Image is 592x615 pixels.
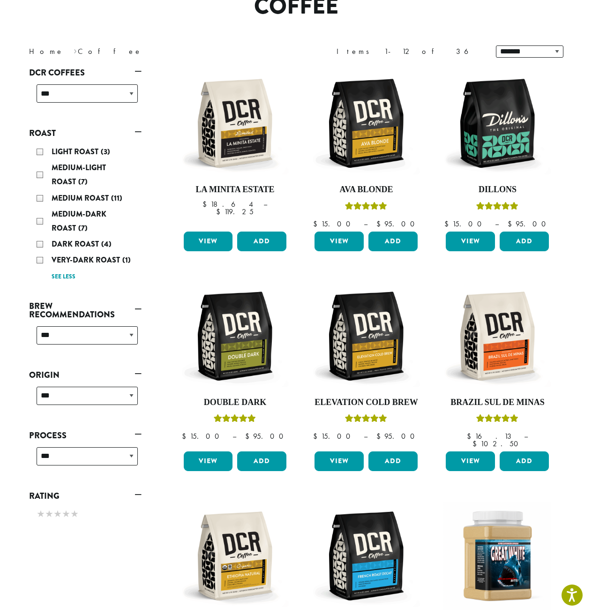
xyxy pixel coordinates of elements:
span: Light Roast [52,146,101,157]
img: DCR-12oz-Ava-Blonde-Stock-scaled.png [312,69,420,177]
span: $ [313,219,321,229]
a: Process [29,427,142,443]
img: DCR-12oz-La-Minita-Estate-Stock-scaled.png [181,69,289,177]
bdi: 15.00 [444,219,486,229]
span: $ [472,439,480,449]
span: $ [216,207,224,217]
h4: Elevation Cold Brew [312,397,420,408]
a: Origin [29,367,142,383]
div: Process [29,443,142,477]
span: Medium-Dark Roast [52,209,106,233]
div: Roast [29,141,142,287]
a: View [446,232,495,251]
span: – [495,219,499,229]
div: Rated 4.50 out of 5 [214,413,256,427]
a: Brazil Sul De MinasRated 5.00 out of 5 [443,282,551,448]
bdi: 15.00 [313,219,355,229]
span: $ [245,431,253,441]
a: Elevation Cold BrewRated 5.00 out of 5 [312,282,420,448]
a: La Minita Estate [181,69,289,228]
div: Rated 5.00 out of 5 [345,201,387,215]
span: – [364,431,367,441]
h4: Dillons [443,185,551,195]
a: Home [29,46,64,56]
a: View [315,451,364,471]
span: – [263,199,267,209]
span: $ [376,431,384,441]
span: $ [508,219,516,229]
img: DCR-12oz-Double-Dark-Stock-scaled.png [181,282,289,390]
span: (7) [78,223,88,233]
span: – [232,431,236,441]
bdi: 15.00 [182,431,224,441]
span: ★ [70,507,79,521]
img: DCR-12oz-Elevation-Cold-Brew-Stock-scaled.png [312,282,420,390]
h4: La Minita Estate [181,185,289,195]
span: (7) [78,176,88,187]
div: Items 1-12 of 36 [337,46,482,57]
span: $ [376,219,384,229]
bdi: 95.00 [245,431,288,441]
a: Brew Recommendations [29,298,142,322]
bdi: 102.50 [472,439,523,449]
bdi: 95.00 [376,431,419,441]
div: Rated 5.00 out of 5 [476,201,518,215]
bdi: 18.64 [202,199,255,209]
div: Rated 5.00 out of 5 [476,413,518,427]
button: Add [500,232,549,251]
h4: Double Dark [181,397,289,408]
span: Medium Roast [52,193,111,203]
span: – [524,431,528,441]
a: Roast [29,125,142,141]
span: (1) [122,255,131,265]
h4: Brazil Sul De Minas [443,397,551,408]
span: – [364,219,367,229]
bdi: 119.25 [216,207,254,217]
span: $ [182,431,190,441]
div: Brew Recommendations [29,322,142,356]
img: DCR-12oz-FTO-Ethiopia-Natural-Stock-scaled.png [181,502,289,610]
span: (4) [101,239,112,249]
span: Medium-Light Roast [52,162,106,187]
button: Add [237,451,286,471]
a: View [184,451,233,471]
div: DCR Coffees [29,81,142,114]
bdi: 95.00 [508,219,550,229]
a: DCR Coffees [29,65,142,81]
div: Rated 5.00 out of 5 [345,413,387,427]
a: Rating [29,488,142,504]
bdi: 15.00 [313,431,355,441]
bdi: 95.00 [376,219,419,229]
span: ★ [37,507,45,521]
span: (3) [101,146,110,157]
a: Ava BlondeRated 5.00 out of 5 [312,69,420,228]
button: Add [237,232,286,251]
a: View [446,451,495,471]
span: $ [202,199,210,209]
a: View [184,232,233,251]
img: DCR-12oz-Dillons-Stock-scaled.png [443,69,551,177]
span: $ [444,219,452,229]
span: Very-Dark Roast [52,255,122,265]
button: Add [368,232,418,251]
a: DillonsRated 5.00 out of 5 [443,69,551,228]
span: Dark Roast [52,239,101,249]
span: $ [313,431,321,441]
button: Add [368,451,418,471]
img: DCR-12oz-French-Roast-Decaf-Stock-scaled.png [312,502,420,610]
span: ★ [53,507,62,521]
h4: Ava Blonde [312,185,420,195]
span: $ [467,431,475,441]
bdi: 16.13 [467,431,515,441]
span: › [74,43,77,57]
a: See less [52,272,75,282]
span: ★ [62,507,70,521]
div: Origin [29,383,142,416]
img: DCR-12oz-Brazil-Sul-De-Minas-Stock-scaled.png [443,282,551,390]
button: Add [500,451,549,471]
span: (11) [111,193,122,203]
a: View [315,232,364,251]
a: Double DarkRated 4.50 out of 5 [181,282,289,448]
div: Rating [29,504,142,525]
nav: Breadcrumb [29,46,282,57]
